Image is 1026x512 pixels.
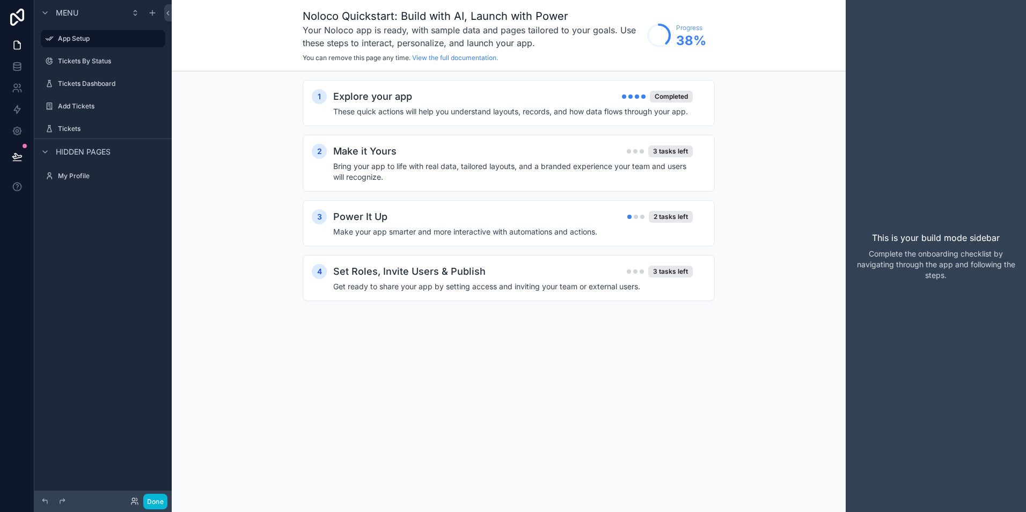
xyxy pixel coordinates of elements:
[56,147,111,157] span: Hidden pages
[41,30,165,47] a: App Setup
[303,9,642,24] h1: Noloco Quickstart: Build with AI, Launch with Power
[56,8,78,18] span: Menu
[143,494,167,509] button: Done
[58,172,163,180] label: My Profile
[303,24,642,49] h3: Your Noloco app is ready, with sample data and pages tailored to your goals. Use these steps to i...
[58,79,163,88] label: Tickets Dashboard
[41,75,165,92] a: Tickets Dashboard
[676,24,706,32] span: Progress
[41,120,165,137] a: Tickets
[58,34,159,43] label: App Setup
[854,248,1017,281] p: Complete the onboarding checklist by navigating through the app and following the steps.
[58,125,163,133] label: Tickets
[41,167,165,185] a: My Profile
[58,102,163,111] label: Add Tickets
[872,231,1000,244] p: This is your build mode sidebar
[41,53,165,70] a: Tickets By Status
[303,54,411,62] span: You can remove this page any time.
[676,32,706,49] span: 38 %
[412,54,498,62] a: View the full documentation.
[58,57,163,65] label: Tickets By Status
[41,98,165,115] a: Add Tickets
